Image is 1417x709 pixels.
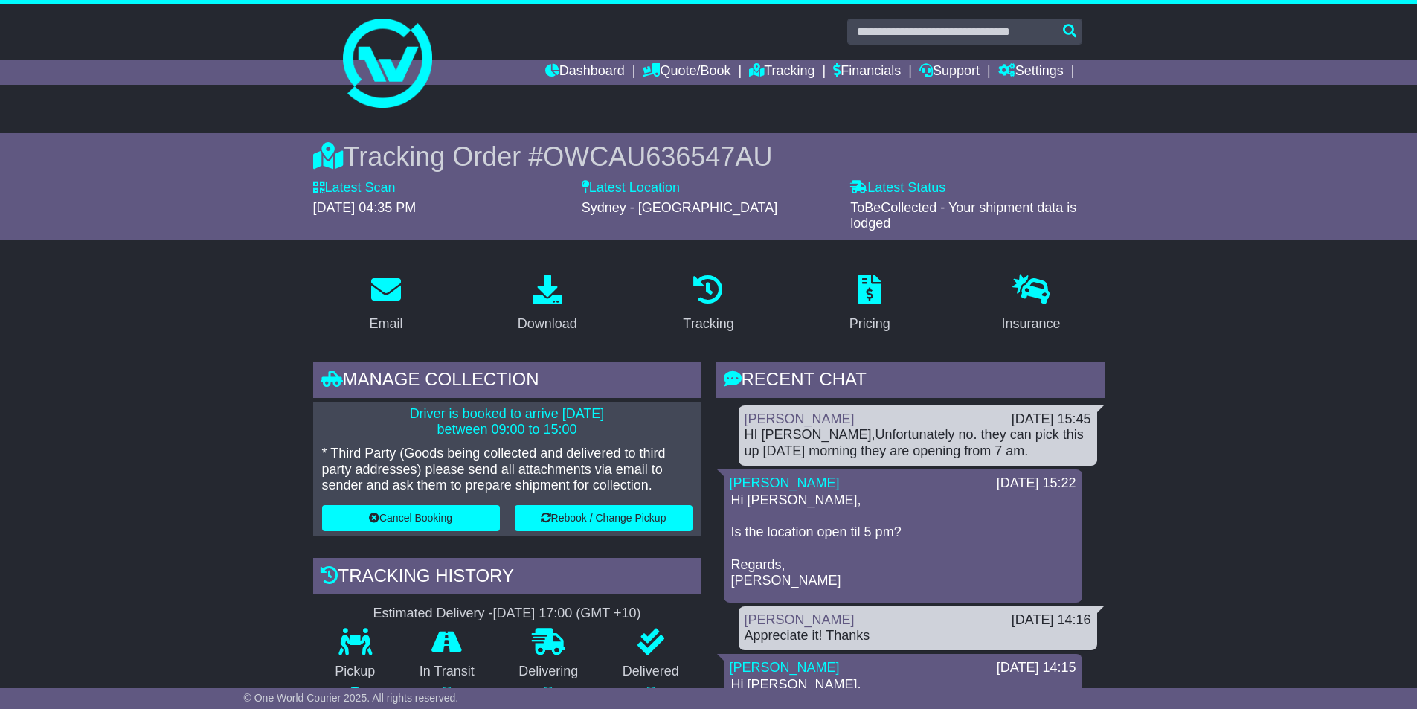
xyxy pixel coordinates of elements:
[518,314,577,334] div: Download
[313,558,701,598] div: Tracking history
[840,269,900,339] a: Pricing
[997,660,1076,676] div: [DATE] 14:15
[582,180,680,196] label: Latest Location
[397,664,497,680] p: In Transit
[745,628,1091,644] div: Appreciate it! Thanks
[313,362,701,402] div: Manage collection
[997,475,1076,492] div: [DATE] 15:22
[600,664,701,680] p: Delivered
[643,60,730,85] a: Quote/Book
[313,200,417,215] span: [DATE] 04:35 PM
[730,660,840,675] a: [PERSON_NAME]
[716,362,1105,402] div: RECENT CHAT
[745,427,1091,459] div: HI [PERSON_NAME],Unfortunately no. they can pick this up [DATE] morning they are opening from 7 am.
[313,141,1105,173] div: Tracking Order #
[833,60,901,85] a: Financials
[313,664,398,680] p: Pickup
[545,60,625,85] a: Dashboard
[998,60,1064,85] a: Settings
[850,200,1076,231] span: ToBeCollected - Your shipment data is lodged
[1012,411,1091,428] div: [DATE] 15:45
[1002,314,1061,334] div: Insurance
[359,269,412,339] a: Email
[730,475,840,490] a: [PERSON_NAME]
[745,612,855,627] a: [PERSON_NAME]
[1012,612,1091,629] div: [DATE] 14:16
[849,314,890,334] div: Pricing
[749,60,814,85] a: Tracking
[322,406,693,438] p: Driver is booked to arrive [DATE] between 09:00 to 15:00
[244,692,459,704] span: © One World Courier 2025. All rights reserved.
[731,493,1075,589] p: Hi [PERSON_NAME], Is the location open til 5 pm? Regards, [PERSON_NAME]
[919,60,980,85] a: Support
[313,180,396,196] label: Latest Scan
[369,314,402,334] div: Email
[850,180,945,196] label: Latest Status
[322,446,693,494] p: * Third Party (Goods being collected and delivered to third party addresses) please send all atta...
[497,664,601,680] p: Delivering
[745,411,855,426] a: [PERSON_NAME]
[673,269,743,339] a: Tracking
[582,200,777,215] span: Sydney - [GEOGRAPHIC_DATA]
[543,141,772,172] span: OWCAU636547AU
[493,606,641,622] div: [DATE] 17:00 (GMT +10)
[508,269,587,339] a: Download
[992,269,1070,339] a: Insurance
[313,606,701,622] div: Estimated Delivery -
[683,314,733,334] div: Tracking
[322,505,500,531] button: Cancel Booking
[515,505,693,531] button: Rebook / Change Pickup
